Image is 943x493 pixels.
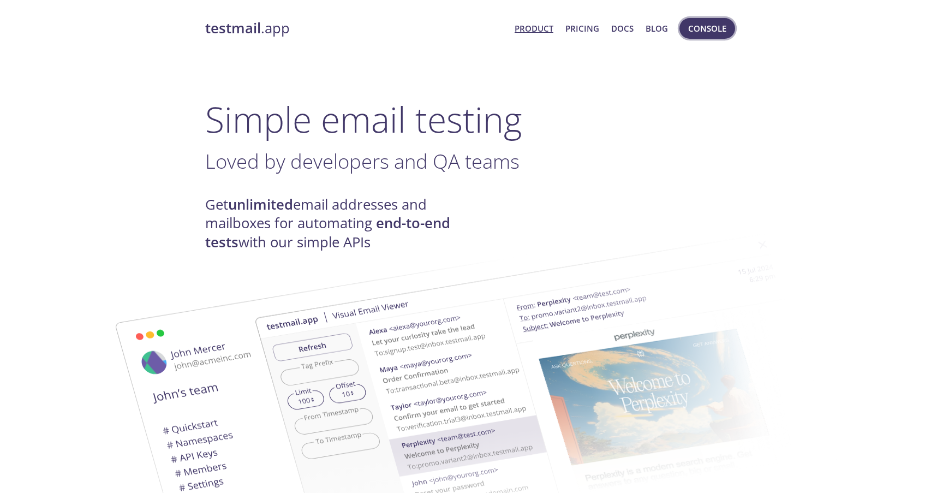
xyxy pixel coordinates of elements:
a: Product [515,21,553,35]
button: Console [679,18,735,39]
span: Console [688,21,726,35]
strong: unlimited [228,195,293,214]
a: testmail.app [205,19,506,38]
span: Loved by developers and QA teams [205,147,520,175]
strong: testmail [205,19,261,38]
h1: Simple email testing [205,98,738,140]
h4: Get email addresses and mailboxes for automating with our simple APIs [205,195,471,252]
strong: end-to-end tests [205,213,450,251]
a: Blog [646,21,668,35]
a: Pricing [565,21,599,35]
a: Docs [611,21,634,35]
